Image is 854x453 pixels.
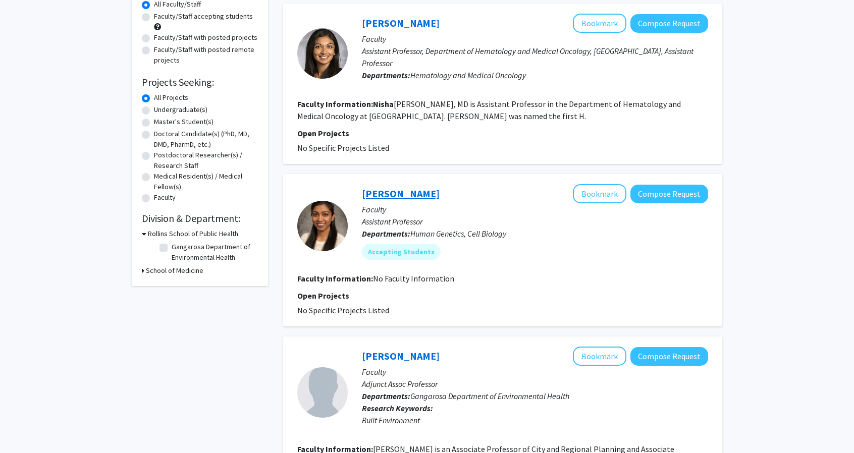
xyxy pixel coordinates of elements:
[362,45,708,69] p: Assistant Professor, Department of Hematology and Medical Oncology, [GEOGRAPHIC_DATA], Assistant ...
[362,70,410,80] b: Departments:
[297,99,681,121] fg-read-more: [PERSON_NAME], MD is Assistant Professor in the Department of Hematology and Medical Oncology at ...
[362,187,440,200] a: [PERSON_NAME]
[154,171,258,192] label: Medical Resident(s) / Medical Fellow(s)
[297,273,373,284] b: Faculty Information:
[297,127,708,139] p: Open Projects
[410,391,569,401] span: Gangarosa Department of Environmental Health
[410,229,506,239] span: Human Genetics, Cell Biology
[146,265,203,276] h3: School of Medicine
[630,185,708,203] button: Compose Request to Nisha Raj
[573,184,626,203] button: Add Nisha Raj to Bookmarks
[297,290,708,302] p: Open Projects
[154,11,253,22] label: Faculty/Staff accepting students
[297,305,389,315] span: No Specific Projects Listed
[410,70,526,80] span: Hematology and Medical Oncology
[154,44,258,66] label: Faculty/Staff with posted remote projects
[142,76,258,88] h2: Projects Seeking:
[142,212,258,224] h2: Division & Department:
[362,244,441,260] mat-chip: Accepting Students
[362,350,440,362] a: [PERSON_NAME]
[630,14,708,33] button: Compose Request to Nisha Joseph
[154,150,258,171] label: Postdoctoral Researcher(s) / Research Staff
[373,99,394,109] b: Nisha
[362,203,708,215] p: Faculty
[362,414,708,426] div: Built Environment
[154,32,257,43] label: Faculty/Staff with posted projects
[297,143,389,153] span: No Specific Projects Listed
[154,92,188,103] label: All Projects
[154,192,176,203] label: Faculty
[154,104,207,115] label: Undergraduate(s)
[362,17,440,29] a: [PERSON_NAME]
[362,378,708,390] p: Adjunct Assoc Professor
[373,273,454,284] span: No Faculty Information
[148,229,238,239] h3: Rollins School of Public Health
[8,408,43,445] iframe: Chat
[362,391,410,401] b: Departments:
[630,347,708,366] button: Compose Request to Nisha Botchwey
[573,14,626,33] button: Add Nisha Joseph to Bookmarks
[154,129,258,150] label: Doctoral Candidate(s) (PhD, MD, DMD, PharmD, etc.)
[362,229,410,239] b: Departments:
[154,117,213,127] label: Master's Student(s)
[362,403,433,413] b: Research Keywords:
[172,242,255,263] label: Gangarosa Department of Environmental Health
[297,99,373,109] b: Faculty Information:
[573,347,626,366] button: Add Nisha Botchwey to Bookmarks
[362,33,708,45] p: Faculty
[362,215,708,228] p: Assistant Professor
[362,366,708,378] p: Faculty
